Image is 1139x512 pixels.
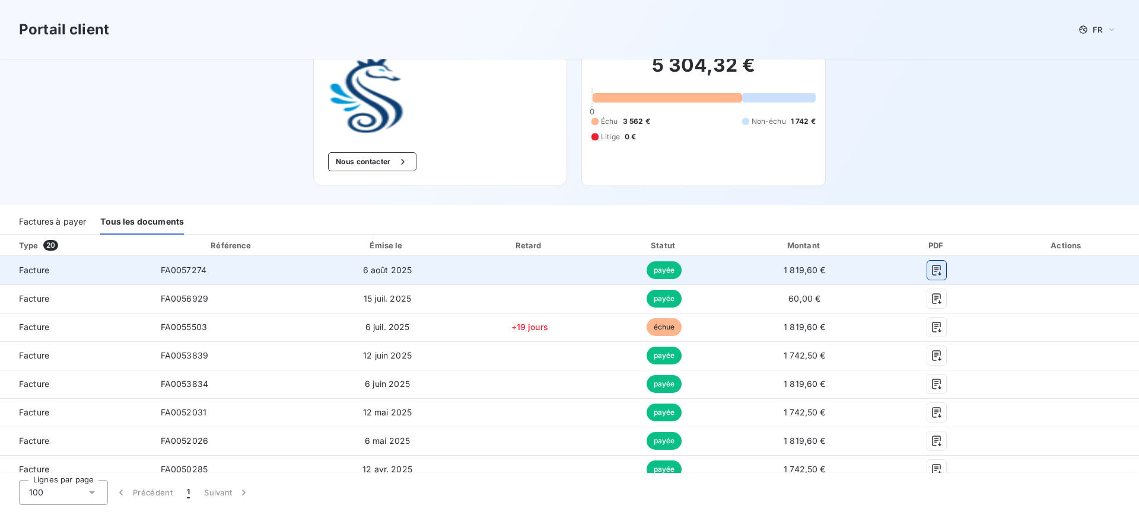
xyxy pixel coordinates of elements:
span: +19 jours [511,322,548,332]
div: Émise le [316,239,459,251]
div: Type [12,239,149,251]
div: Tous les documents [100,210,184,235]
span: Échu [601,116,618,127]
span: 1 742,50 € [784,407,826,417]
span: 1 819,60 € [784,265,826,275]
span: 12 juin 2025 [363,350,412,360]
span: Facture [9,407,142,418]
span: payée [647,290,682,308]
span: Non-échu [752,116,786,127]
span: Litige [601,132,620,142]
span: 6 août 2025 [363,265,412,275]
span: FA0053839 [161,350,208,360]
span: Facture [9,350,142,361]
h2: 5 304,32 € [591,53,816,89]
span: 1 819,60 € [784,379,826,389]
span: 1 742,50 € [784,464,826,474]
span: payée [647,347,682,364]
div: PDF [881,239,992,251]
span: Facture [9,293,142,305]
span: Facture [9,463,142,475]
div: Retard [464,239,596,251]
div: Actions [998,239,1137,251]
span: Facture [9,435,142,447]
span: FA0053834 [161,379,208,389]
span: payée [647,460,682,478]
button: 1 [180,480,197,505]
span: FA0052031 [161,407,206,417]
div: Montant [733,239,877,251]
span: 0 [590,107,594,116]
span: échue [647,318,682,336]
div: Statut [600,239,728,251]
span: FA0055503 [161,322,207,332]
span: FA0052026 [161,436,208,446]
span: 1 [187,487,190,498]
span: 0 € [625,132,636,142]
img: Company logo [328,57,404,133]
span: payée [647,432,682,450]
button: Nous contacter [328,152,416,171]
div: Référence [211,241,251,250]
button: Précédent [108,480,180,505]
span: 12 mai 2025 [363,407,412,417]
span: payée [647,375,682,393]
span: Facture [9,264,142,276]
span: FA0057274 [161,265,206,275]
span: 1 819,60 € [784,322,826,332]
span: 20 [43,240,58,251]
span: 6 mai 2025 [365,436,411,446]
span: 1 742 € [791,116,816,127]
span: Facture [9,321,142,333]
span: 100 [29,487,43,498]
span: 3 562 € [623,116,650,127]
span: 6 juil. 2025 [365,322,410,332]
span: FR [1093,25,1102,34]
span: 6 juin 2025 [365,379,410,389]
span: Facture [9,378,142,390]
button: Suivant [197,480,257,505]
h3: Portail client [19,19,109,40]
span: 1 819,60 € [784,436,826,446]
span: 1 742,50 € [784,350,826,360]
span: payée [647,261,682,279]
span: 15 juil. 2025 [364,293,411,303]
span: 60,00 € [788,293,820,303]
span: FA0050285 [161,464,208,474]
span: 12 avr. 2025 [362,464,412,474]
span: FA0056929 [161,293,208,303]
span: payée [647,404,682,421]
div: Factures à payer [19,210,86,235]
